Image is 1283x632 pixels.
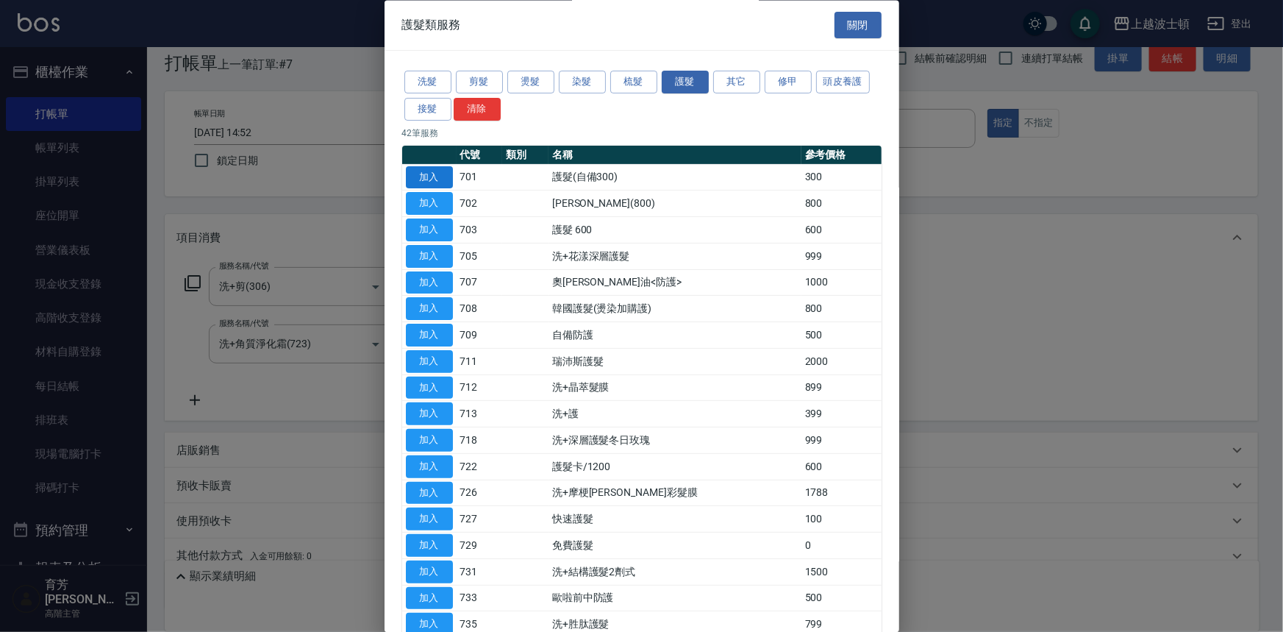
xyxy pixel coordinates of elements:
td: 洗+護 [548,401,801,427]
button: 接髮 [404,98,451,121]
td: 726 [457,480,503,507]
td: 1500 [801,559,882,586]
td: 1000 [801,270,882,297]
td: 洗+結構護髮2劑式 [548,559,801,586]
td: 韓國護髮(燙染加購護) [548,296,801,322]
td: 999 [801,244,882,270]
td: 718 [457,427,503,454]
td: 729 [457,533,503,559]
button: 護髮 [662,71,709,94]
td: 703 [457,217,503,244]
td: 免費護髮 [548,533,801,559]
td: 705 [457,244,503,270]
td: 713 [457,401,503,427]
button: 加入 [406,298,453,321]
button: 加入 [406,324,453,347]
td: 奧[PERSON_NAME]油<防護> [548,270,801,297]
td: 瑞沛斯護髮 [548,349,801,375]
button: 加入 [406,482,453,505]
td: 600 [801,454,882,480]
td: 洗+摩梗[PERSON_NAME]彩髮膜 [548,480,801,507]
button: 加入 [406,561,453,583]
td: 399 [801,401,882,427]
button: 其它 [713,71,760,94]
th: 類別 [502,146,548,165]
td: 洗+晶萃髮膜 [548,375,801,402]
td: 500 [801,322,882,349]
button: 加入 [406,377,453,400]
td: 733 [457,586,503,612]
td: 999 [801,427,882,454]
td: 0 [801,533,882,559]
td: 800 [801,191,882,217]
button: 關閉 [835,12,882,39]
button: 染髮 [559,71,606,94]
td: 300 [801,165,882,191]
button: 洗髮 [404,71,451,94]
button: 清除 [454,98,501,121]
td: 自備防護 [548,322,801,349]
td: 快速護髮 [548,506,801,533]
button: 加入 [406,455,453,478]
td: 708 [457,296,503,322]
button: 加入 [406,587,453,610]
td: 731 [457,559,503,586]
button: 加入 [406,430,453,452]
td: 600 [801,217,882,244]
button: 加入 [406,271,453,294]
td: 711 [457,349,503,375]
td: 702 [457,191,503,217]
th: 名稱 [548,146,801,165]
td: 707 [457,270,503,297]
td: 洗+深層護髮冬日玫瑰 [548,427,801,454]
td: 722 [457,454,503,480]
td: 2000 [801,349,882,375]
td: 500 [801,586,882,612]
button: 加入 [406,245,453,268]
td: 1788 [801,480,882,507]
button: 加入 [406,508,453,531]
td: 護髮 600 [548,217,801,244]
td: 護髮卡/1200 [548,454,801,480]
th: 參考價格 [801,146,882,165]
button: 加入 [406,219,453,242]
button: 修甲 [765,71,812,94]
td: 100 [801,506,882,533]
button: 加入 [406,403,453,426]
td: 護髮(自備300) [548,165,801,191]
button: 加入 [406,350,453,373]
button: 燙髮 [507,71,554,94]
button: 加入 [406,193,453,216]
td: [PERSON_NAME](800) [548,191,801,217]
p: 42 筆服務 [402,127,882,140]
span: 護髮類服務 [402,18,461,32]
td: 701 [457,165,503,191]
td: 709 [457,322,503,349]
button: 頭皮養護 [816,71,871,94]
td: 歐啦前中防護 [548,586,801,612]
button: 梳髮 [610,71,657,94]
td: 899 [801,375,882,402]
button: 加入 [406,535,453,558]
button: 加入 [406,166,453,189]
td: 800 [801,296,882,322]
td: 712 [457,375,503,402]
td: 727 [457,506,503,533]
button: 剪髮 [456,71,503,94]
th: 代號 [457,146,503,165]
td: 洗+花漾深層護髮 [548,244,801,270]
